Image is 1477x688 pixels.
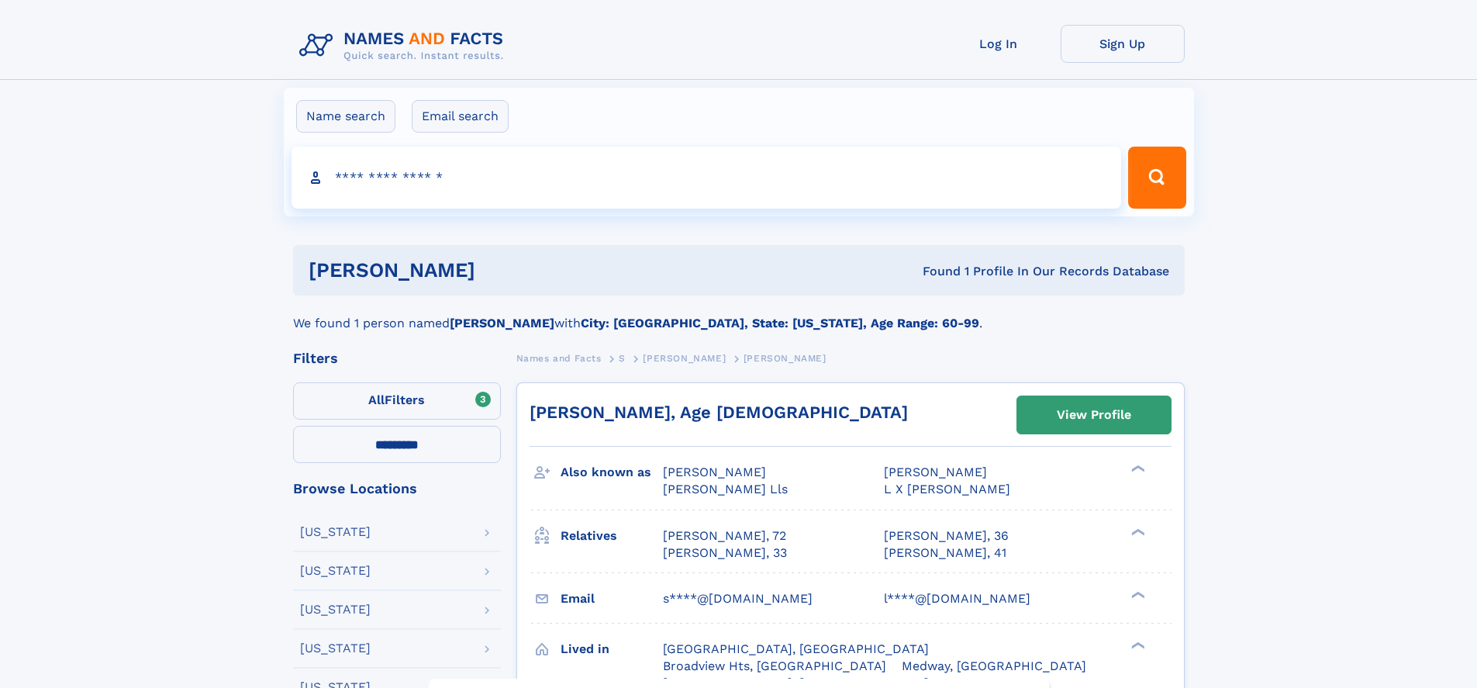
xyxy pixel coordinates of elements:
a: Sign Up [1061,25,1185,63]
button: Search Button [1128,147,1185,209]
div: Filters [293,351,501,365]
div: [US_STATE] [300,642,371,655]
label: Name search [296,100,395,133]
h3: Lived in [561,636,663,662]
b: [PERSON_NAME] [450,316,554,330]
a: [PERSON_NAME], 41 [884,545,1006,562]
a: View Profile [1017,396,1171,434]
span: L X [PERSON_NAME] [884,482,1010,496]
div: Browse Locations [293,482,501,496]
div: [US_STATE] [300,526,371,538]
div: ❯ [1127,640,1146,650]
span: Broadview Hts, [GEOGRAPHIC_DATA] [663,659,886,673]
h3: Email [561,586,663,612]
span: [PERSON_NAME] [884,465,987,479]
img: Logo Names and Facts [293,25,516,67]
div: We found 1 person named with . [293,296,1185,333]
a: [PERSON_NAME] [643,348,726,368]
div: [US_STATE] [300,565,371,577]
h1: [PERSON_NAME] [309,261,699,280]
div: ❯ [1127,464,1146,474]
div: Found 1 Profile In Our Records Database [699,263,1169,280]
input: search input [292,147,1122,209]
span: [PERSON_NAME] [663,465,766,479]
a: Log In [937,25,1061,63]
a: Names and Facts [516,348,602,368]
span: [PERSON_NAME] Lls [663,482,788,496]
div: ❯ [1127,527,1146,537]
h3: Relatives [561,523,663,549]
label: Email search [412,100,509,133]
a: [PERSON_NAME], 72 [663,527,786,545]
b: City: [GEOGRAPHIC_DATA], State: [US_STATE], Age Range: 60-99 [581,316,979,330]
a: S [619,348,626,368]
span: S [619,353,626,364]
span: [PERSON_NAME] [643,353,726,364]
h3: Also known as [561,459,663,486]
span: [GEOGRAPHIC_DATA], [GEOGRAPHIC_DATA] [663,641,929,656]
span: All [368,392,385,407]
div: ❯ [1127,589,1146,600]
a: [PERSON_NAME], 33 [663,545,787,562]
div: [US_STATE] [300,603,371,616]
a: [PERSON_NAME], 36 [884,527,1009,545]
span: [PERSON_NAME] [744,353,826,364]
span: Medway, [GEOGRAPHIC_DATA] [902,659,1086,673]
div: View Profile [1057,397,1131,433]
a: [PERSON_NAME], Age [DEMOGRAPHIC_DATA] [530,403,908,422]
label: Filters [293,382,501,420]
